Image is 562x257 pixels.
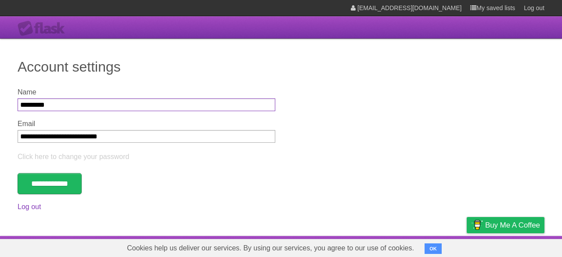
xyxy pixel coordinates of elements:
[118,239,423,257] span: Cookies help us deliver our services. By using our services, you agree to our use of cookies.
[379,238,414,255] a: Developers
[455,238,478,255] a: Privacy
[425,238,445,255] a: Terms
[471,217,483,232] img: Buy me a coffee
[18,120,275,128] label: Email
[485,217,540,233] span: Buy me a coffee
[425,243,442,254] button: OK
[18,21,70,36] div: Flask
[18,153,129,160] a: Click here to change your password
[18,88,275,96] label: Name
[350,238,368,255] a: About
[18,203,41,210] a: Log out
[18,56,544,77] h1: Account settings
[489,238,544,255] a: Suggest a feature
[467,217,544,233] a: Buy me a coffee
